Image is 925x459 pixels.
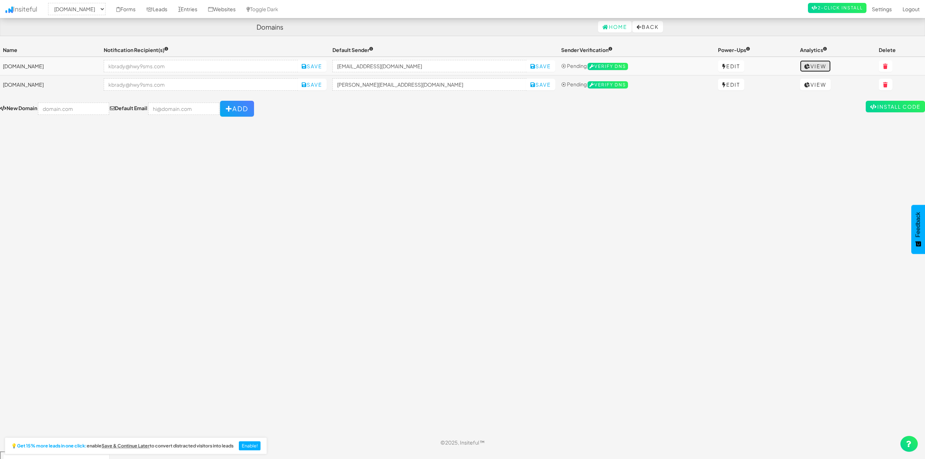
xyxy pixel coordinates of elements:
[718,79,744,90] a: Edit
[257,23,283,31] h4: Domains
[561,81,587,87] span: ⦿ Pending
[718,47,750,53] span: Power-Ups
[800,79,831,90] a: View
[11,443,233,449] h2: 💡 enable to convert distracted visitors into leads
[5,7,13,13] img: icon.png
[104,47,168,53] span: Notification Recipient(s)
[332,78,526,91] input: hi@example.com
[72,42,78,48] img: tab_keywords_by_traffic_grey.svg
[12,19,17,25] img: website_grey.svg
[80,43,122,47] div: Keywords by Traffic
[915,212,921,237] span: Feedback
[104,78,298,91] input: kbrady@hwy9sms.com
[588,81,628,87] a: Verify DNS
[38,103,109,115] input: domain.com
[588,81,628,88] span: Verify DNS
[104,60,298,72] input: kbrady@hwy9sms.com
[17,443,87,449] strong: Get 15% more leads in one click:
[20,12,35,17] div: v 4.0.25
[526,79,555,90] button: Save
[148,103,219,115] input: hi@domain.com
[12,12,17,17] img: logo_orange.svg
[20,42,25,48] img: tab_domain_overview_orange.svg
[561,47,612,53] span: Sender Verification
[526,60,555,72] button: Save
[332,60,526,72] input: hi@example.com
[911,205,925,254] button: Feedback - Show survey
[632,21,663,33] button: Back
[718,60,744,72] a: Edit
[110,104,147,112] label: Default Email
[588,63,628,70] span: Verify DNS
[102,443,150,449] u: Save & Continue Later
[27,43,65,47] div: Domain Overview
[866,101,925,112] a: Install Code
[102,443,150,449] a: Save & Continue Later
[808,3,866,13] a: 2-Click Install
[239,441,261,451] button: Enable!
[220,101,254,117] button: Add
[297,60,327,72] button: Save
[800,47,827,53] span: Analytics
[561,62,587,69] span: ⦿ Pending
[332,47,373,53] span: Default Sender
[876,43,925,57] th: Delete
[588,62,628,69] a: Verify DNS
[598,21,632,33] a: Home
[800,60,831,72] a: View
[19,19,79,25] div: Domain: [DOMAIN_NAME]
[297,79,327,90] button: Save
